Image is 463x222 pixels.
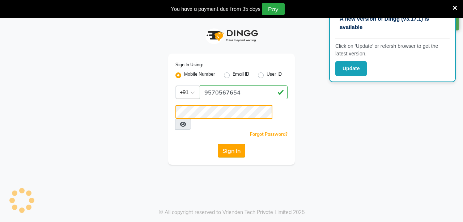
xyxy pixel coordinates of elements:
[184,71,215,80] label: Mobile Number
[340,15,445,31] p: A new version of Dingg (v3.17.1) is available
[200,85,288,99] input: Username
[262,3,285,15] button: Pay
[250,131,288,137] a: Forgot Password?
[171,5,260,13] div: You have a payment due from 35 days
[175,105,272,119] input: Username
[175,62,203,68] label: Sign In Using:
[218,144,245,158] button: Sign In
[335,61,367,76] button: Update
[233,71,249,80] label: Email ID
[203,25,260,46] img: logo1.svg
[267,71,282,80] label: User ID
[335,42,450,58] p: Click on ‘Update’ or refersh browser to get the latest version.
